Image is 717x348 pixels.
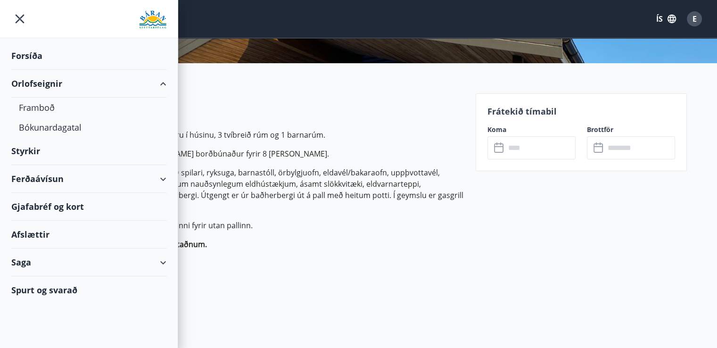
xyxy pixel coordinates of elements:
div: Spurt og svarað [11,276,166,304]
p: Bústaðurinn er 117 fm, 3 svefnherbergi eru í húsinu, 3 tvíbreið rúm og 1 barnarúm. [31,129,464,141]
p: - Rúmföt [31,276,464,288]
div: Afslættir [11,221,166,249]
button: ÍS [651,10,681,27]
div: Forsíða [11,42,166,70]
div: Bókunardagatal [19,117,159,137]
p: Rólur, sandkassi og fótboltamark er á lóðinni fyrir utan pallinn. [31,220,464,231]
div: Orlofseignir [11,70,166,98]
p: Frátekið tímabil [487,105,675,117]
img: union_logo [139,10,166,29]
p: Sængur og koddar eru fyrir 6 [PERSON_NAME] borðbúnaður fyrir 8 [PERSON_NAME]. [31,148,464,159]
div: Framboð [19,98,159,117]
div: Ferðaávísun [11,165,166,193]
label: Brottför [587,125,675,134]
span: E [692,14,697,24]
p: Annað: Sjónvarp, diskaspilari/útvarp, DVD spilari, ryksuga, barnastóll, örbylgjuofn, eldavél/baka... [31,167,464,212]
div: Gjafabréf og kort [11,193,166,221]
p: - Handklæði [31,314,464,325]
label: Koma [487,125,576,134]
div: Saga [11,249,166,276]
button: E [683,8,706,30]
p: - Lök [31,295,464,307]
h2: Upplýsingar [31,97,464,118]
button: menu [11,10,28,27]
p: - Handsápu [31,333,464,344]
div: Styrkir [11,137,166,165]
